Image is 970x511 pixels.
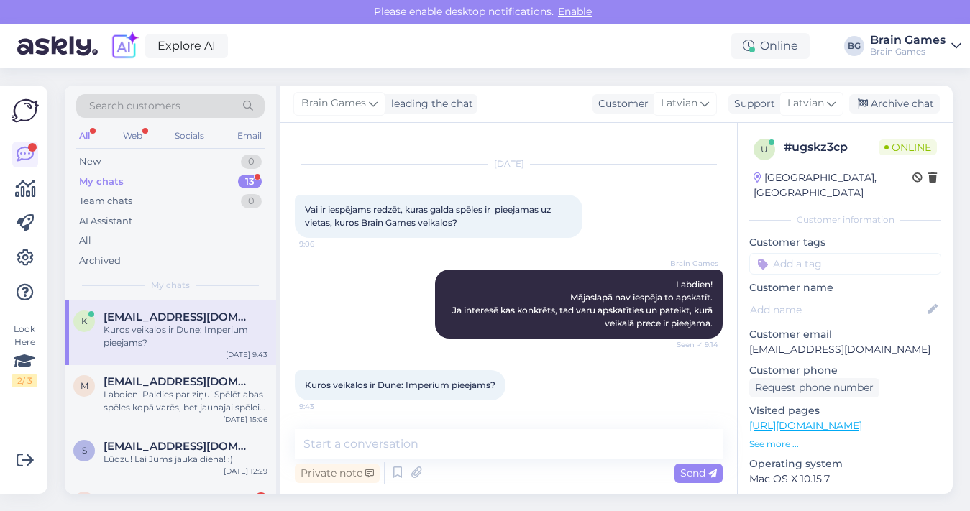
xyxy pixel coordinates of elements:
[255,492,267,505] div: 1
[661,96,697,111] span: Latvian
[104,323,267,349] div: Kuros veikalos ir Dune: Imperium pieejams?
[301,96,366,111] span: Brain Games
[226,349,267,360] div: [DATE] 9:43
[749,342,941,357] p: [EMAIL_ADDRESS][DOMAIN_NAME]
[749,471,941,487] p: Mac OS X 10.15.7
[784,139,879,156] div: # ugskz3cp
[879,139,937,155] span: Online
[749,280,941,295] p: Customer name
[749,235,941,250] p: Customer tags
[145,34,228,58] a: Explore AI
[79,175,124,189] div: My chats
[295,464,380,483] div: Private note
[12,323,37,387] div: Look Here
[79,214,132,229] div: AI Assistant
[749,213,941,226] div: Customer information
[749,378,879,397] div: Request phone number
[79,234,91,248] div: All
[234,126,265,145] div: Email
[172,126,207,145] div: Socials
[844,36,864,56] div: BG
[224,466,267,477] div: [DATE] 12:29
[305,379,495,390] span: Kuros veikalos ir Dune: Imperium pieejams?
[592,96,649,111] div: Customer
[241,155,262,169] div: 0
[870,34,946,46] div: Brain Games
[870,46,946,57] div: Brain Games
[12,374,37,387] div: 2 / 3
[385,96,473,111] div: leading the chat
[81,316,88,326] span: k
[295,157,723,170] div: [DATE]
[749,438,941,451] p: See more ...
[787,96,824,111] span: Latvian
[79,254,121,268] div: Archived
[870,34,961,57] a: Brain GamesBrain Games
[79,155,101,169] div: New
[749,327,941,342] p: Customer email
[749,419,862,432] a: [URL][DOMAIN_NAME]
[76,126,93,145] div: All
[82,445,87,456] span: s
[749,363,941,378] p: Customer phone
[731,33,810,59] div: Online
[104,440,253,453] span: soln92@inbox.lv
[241,194,262,208] div: 0
[664,258,718,269] span: Brain Games
[104,388,267,414] div: Labdien! Paldies par ziņu! Spēlēt abas spēles kopā varēs, bet jaunajai spēlei ar vecāka izlaiduma...
[754,170,912,201] div: [GEOGRAPHIC_DATA], [GEOGRAPHIC_DATA]
[728,96,775,111] div: Support
[849,94,940,114] div: Archive chat
[238,175,262,189] div: 13
[104,310,253,323] span: kristapskalnin@gmail.com
[664,339,718,350] span: Seen ✓ 9:14
[299,239,353,249] span: 9:06
[109,31,139,61] img: explore-ai
[223,414,267,425] div: [DATE] 15:06
[680,466,717,479] span: Send
[305,204,553,228] span: Vai ir iespējams redzēt, kuras galda spēles ir pieejamas uz vietas, kuros Brain Games veikalos?
[120,126,145,145] div: Web
[151,279,190,292] span: My chats
[750,302,925,318] input: Add name
[749,253,941,275] input: Add a tag
[749,403,941,418] p: Visited pages
[104,453,267,466] div: Lūdzu! Lai Jums jauka diena! :)
[12,97,39,124] img: Askly Logo
[89,98,180,114] span: Search customers
[761,144,768,155] span: u
[749,492,941,507] p: Browser
[79,194,132,208] div: Team chats
[104,492,253,505] span: elinagravelsina@gmail.com
[554,5,596,18] span: Enable
[299,401,353,412] span: 9:43
[749,456,941,471] p: Operating system
[81,380,88,391] span: m
[104,375,253,388] span: madaramadara27@inbox.lv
